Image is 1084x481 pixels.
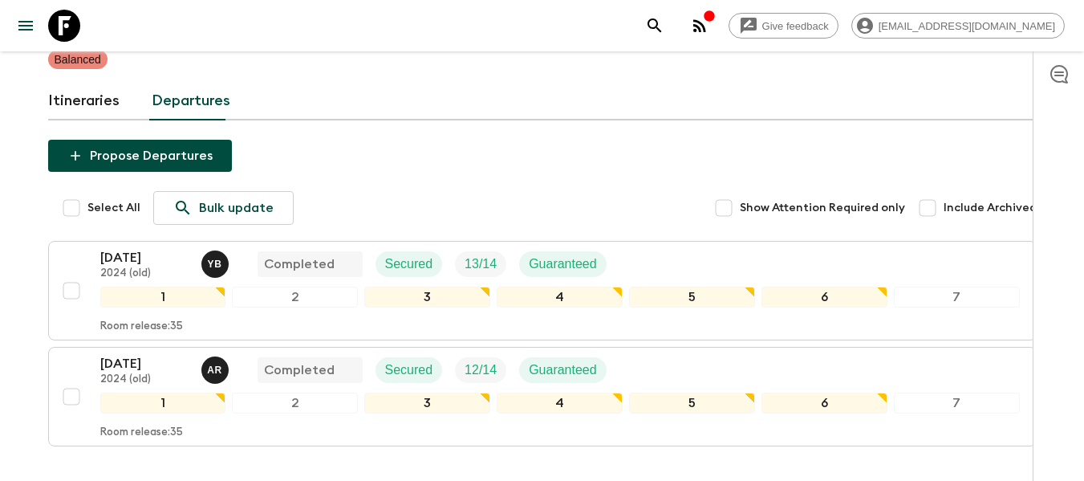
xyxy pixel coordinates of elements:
a: Itineraries [48,82,120,120]
p: 12 / 14 [465,361,497,380]
p: 2024 (old) [100,373,189,386]
span: Yohan Bayona [201,255,232,268]
p: Completed [264,361,335,380]
span: Select All [87,200,140,216]
p: Guaranteed [529,255,597,274]
div: 6 [761,393,887,414]
div: 1 [100,287,226,308]
span: Andres Rodriguez [201,361,232,374]
a: Give feedback [729,13,838,39]
p: Bulk update [199,198,274,218]
div: Trip Fill [455,357,506,383]
span: Give feedback [753,20,838,32]
p: Secured [385,255,433,274]
p: Room release: 35 [100,320,183,333]
p: Balanced [55,51,101,67]
div: 2 [232,287,358,308]
div: 2 [232,393,358,414]
p: Secured [385,361,433,380]
div: 7 [894,287,1020,308]
div: 4 [497,287,623,308]
button: [DATE]2024 (old)Yohan BayonaCompletedSecuredTrip FillGuaranteed1234567Room release:35 [48,241,1037,340]
div: Secured [376,357,443,383]
button: menu [10,10,42,42]
button: search adventures [639,10,671,42]
span: Include Archived [944,200,1037,216]
div: [EMAIL_ADDRESS][DOMAIN_NAME] [851,13,1065,39]
div: Trip Fill [455,251,506,277]
div: Secured [376,251,443,277]
button: [DATE]2024 (old)Andres RodriguezCompletedSecuredTrip FillGuaranteed1234567Room release:35 [48,347,1037,446]
a: Departures [152,82,230,120]
p: Guaranteed [529,361,597,380]
p: Completed [264,255,335,274]
p: 13 / 14 [465,255,497,274]
p: [DATE] [100,248,189,267]
div: 5 [629,287,755,308]
div: 4 [497,393,623,414]
span: Show Attention Required only [740,200,905,216]
p: Room release: 35 [100,426,183,439]
div: 6 [761,287,887,308]
span: [EMAIL_ADDRESS][DOMAIN_NAME] [870,20,1064,32]
div: 7 [894,393,1020,414]
a: Bulk update [153,191,294,225]
p: [DATE] [100,354,189,373]
div: 3 [364,287,490,308]
div: 3 [364,393,490,414]
div: 1 [100,393,226,414]
button: Propose Departures [48,140,232,172]
div: 5 [629,393,755,414]
p: 2024 (old) [100,267,189,280]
